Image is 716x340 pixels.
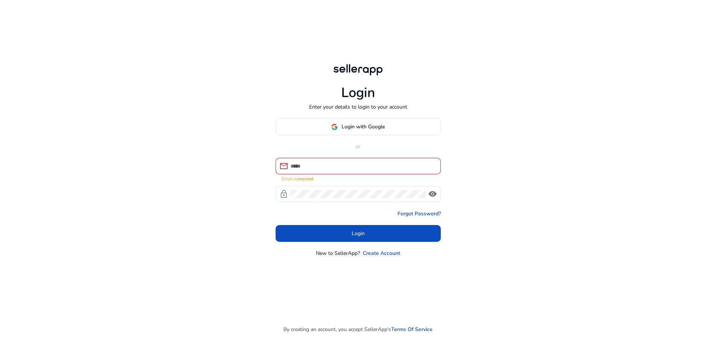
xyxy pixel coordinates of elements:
[276,118,441,135] button: Login with Google
[276,143,441,150] p: or
[297,176,313,182] strong: required
[282,174,435,182] mat-error: Email is
[352,230,365,237] span: Login
[279,190,288,199] span: lock
[316,249,360,257] p: New to SellerApp?
[276,225,441,242] button: Login
[279,162,288,171] span: mail
[331,124,338,130] img: google-logo.svg
[309,103,407,111] p: Enter your details to login to your account
[342,123,385,131] span: Login with Google
[428,190,437,199] span: visibility
[398,210,441,218] a: Forgot Password?
[341,85,375,101] h1: Login
[391,325,433,333] a: Terms Of Service
[363,249,400,257] a: Create Account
